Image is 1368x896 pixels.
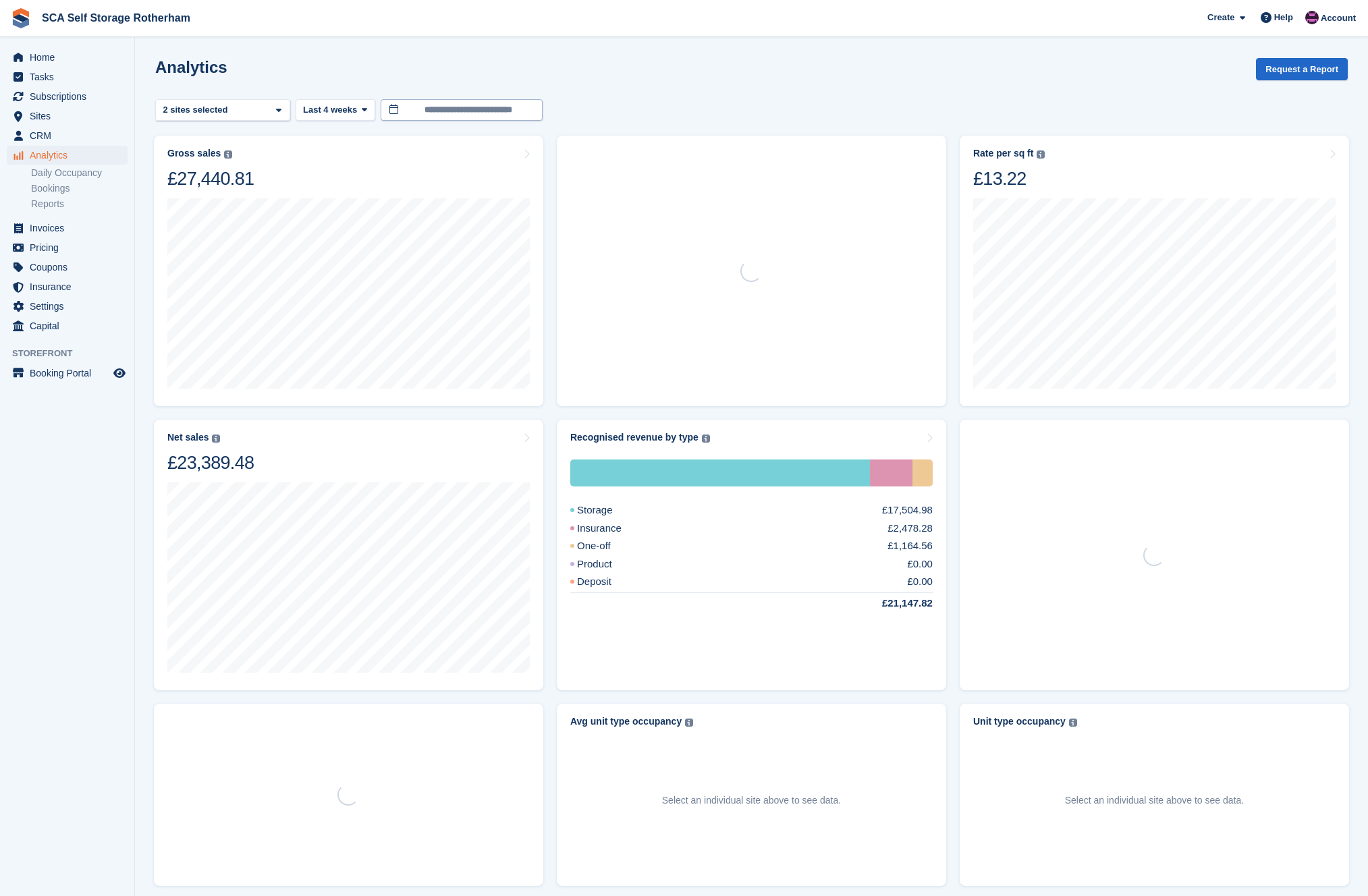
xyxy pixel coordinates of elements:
[30,146,111,165] span: Analytics
[167,451,254,474] div: £23,389.48
[30,87,111,106] span: Subscriptions
[30,48,111,67] span: Home
[7,258,128,277] a: menu
[7,219,128,237] a: menu
[7,297,128,316] a: menu
[12,347,134,360] span: Storefront
[702,435,710,443] img: icon-info-grey-7440780725fd019a000dd9b08b2336e03edf1995a4989e88bcd33f0948082b44.svg
[7,238,128,257] a: menu
[570,538,643,554] div: One-off
[570,432,699,443] div: Recognised revenue by type
[1274,11,1293,24] span: Help
[7,67,128,86] a: menu
[167,432,209,443] div: Net sales
[907,557,933,572] div: £0.00
[30,238,111,257] span: Pricing
[7,277,128,296] a: menu
[882,503,933,518] div: £17,504.98
[36,7,196,29] a: SCA Self Storage Rotherham
[31,167,128,179] a: Daily Occupancy
[912,459,933,486] div: One-off
[31,198,128,211] a: Reports
[30,219,111,237] span: Invoices
[111,365,128,381] a: Preview store
[973,716,1066,727] div: Unit type occupancy
[30,297,111,316] span: Settings
[30,107,111,125] span: Sites
[1069,719,1077,727] img: icon-info-grey-7440780725fd019a000dd9b08b2336e03edf1995a4989e88bcd33f0948082b44.svg
[887,538,933,554] div: £1,164.56
[7,126,128,145] a: menu
[167,167,254,190] div: £27,440.81
[662,793,841,808] p: Select an individual site above to see data.
[7,48,128,67] a: menu
[30,67,111,86] span: Tasks
[7,107,128,125] a: menu
[30,126,111,145] span: CRM
[7,146,128,165] a: menu
[570,459,870,486] div: Storage
[155,58,227,76] h2: Analytics
[31,182,128,195] a: Bookings
[887,521,933,536] div: £2,478.28
[161,103,233,117] div: 2 sites selected
[212,435,220,443] img: icon-info-grey-7440780725fd019a000dd9b08b2336e03edf1995a4989e88bcd33f0948082b44.svg
[1321,11,1356,25] span: Account
[30,258,111,277] span: Coupons
[7,316,128,335] a: menu
[1305,11,1319,24] img: Dale Chapman
[30,364,111,383] span: Booking Portal
[303,103,357,117] span: Last 4 weeks
[11,8,31,28] img: stora-icon-8386f47178a22dfd0bd8f6a31ec36ba5ce8667c1dd55bd0f319d3a0aa187defe.svg
[973,148,1033,159] div: Rate per sq ft
[296,99,375,121] button: Last 4 weeks
[570,574,644,590] div: Deposit
[870,459,912,486] div: Insurance
[30,316,111,335] span: Capital
[167,148,221,159] div: Gross sales
[570,716,682,727] div: Avg unit type occupancy
[7,364,128,383] a: menu
[685,719,693,727] img: icon-info-grey-7440780725fd019a000dd9b08b2336e03edf1995a4989e88bcd33f0948082b44.svg
[30,277,111,296] span: Insurance
[570,557,645,572] div: Product
[1065,793,1244,808] p: Select an individual site above to see data.
[570,503,645,518] div: Storage
[1207,11,1234,24] span: Create
[570,521,654,536] div: Insurance
[7,87,128,106] a: menu
[850,596,933,611] div: £21,147.82
[1256,58,1348,80] button: Request a Report
[907,574,933,590] div: £0.00
[224,150,232,159] img: icon-info-grey-7440780725fd019a000dd9b08b2336e03edf1995a4989e88bcd33f0948082b44.svg
[1037,150,1045,159] img: icon-info-grey-7440780725fd019a000dd9b08b2336e03edf1995a4989e88bcd33f0948082b44.svg
[973,167,1045,190] div: £13.22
